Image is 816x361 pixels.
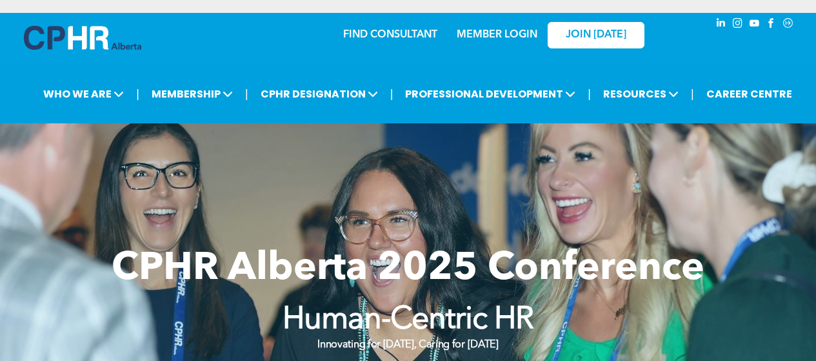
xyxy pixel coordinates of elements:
[148,82,237,106] span: MEMBERSHIP
[390,81,393,107] li: |
[401,82,579,106] span: PROFESSIONAL DEVELOPMENT
[764,16,779,34] a: facebook
[343,30,437,40] a: FIND CONSULTANT
[588,81,591,107] li: |
[548,22,644,48] a: JOIN [DATE]
[731,16,745,34] a: instagram
[781,16,795,34] a: Social network
[748,16,762,34] a: youtube
[257,82,382,106] span: CPHR DESIGNATION
[136,81,139,107] li: |
[317,340,498,350] strong: Innovating for [DATE], Caring for [DATE]
[283,305,534,336] strong: Human-Centric HR
[691,81,694,107] li: |
[599,82,682,106] span: RESOURCES
[702,82,796,106] a: CAREER CENTRE
[714,16,728,34] a: linkedin
[24,26,141,50] img: A blue and white logo for cp alberta
[112,250,704,289] span: CPHR Alberta 2025 Conference
[457,30,537,40] a: MEMBER LOGIN
[39,82,128,106] span: WHO WE ARE
[245,81,248,107] li: |
[566,29,626,41] span: JOIN [DATE]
